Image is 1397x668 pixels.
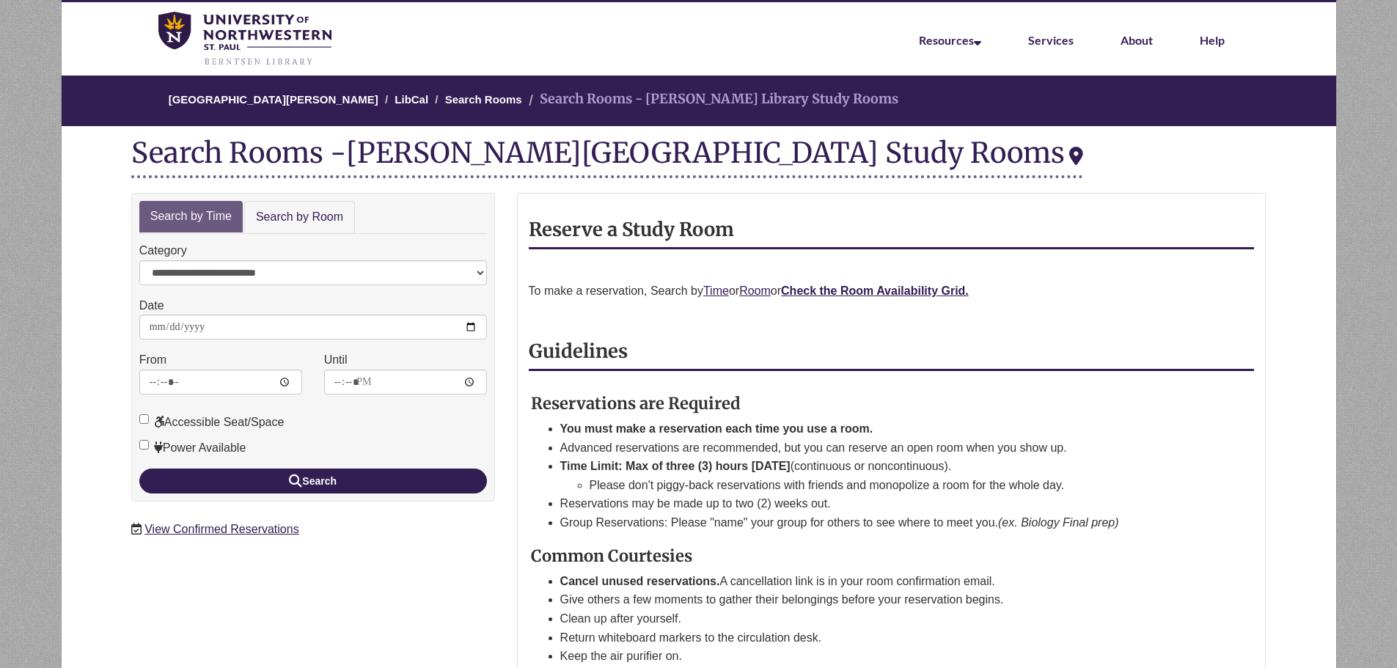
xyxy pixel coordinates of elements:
li: Advanced reservations are recommended, but you can reserve an open room when you show up. [560,438,1220,458]
a: Time [703,285,729,297]
li: (continuous or noncontinuous). [560,457,1220,494]
nav: Breadcrumb [29,76,1368,126]
a: Search by Room [244,201,355,234]
strong: Reservations are Required [531,393,741,414]
a: Help [1200,33,1225,47]
strong: Common Courtesies [531,546,692,566]
label: Power Available [139,438,246,458]
li: A cancellation link is in your room confirmation email. [560,572,1220,591]
strong: Time Limit: Max of three (3) hours [DATE] [560,460,791,472]
label: Until [324,350,348,370]
input: Accessible Seat/Space [139,414,149,424]
li: Keep the air purifier on. [560,647,1220,666]
a: Resources [919,33,981,47]
button: Search [139,469,487,493]
strong: You must make a reservation each time you use a room. [560,422,873,435]
em: (ex. Biology Final prep) [998,516,1119,529]
li: Reservations may be made up to two (2) weeks out. [560,494,1220,513]
strong: Reserve a Study Room [529,218,734,241]
a: [GEOGRAPHIC_DATA][PERSON_NAME] [169,93,378,106]
li: Give others a few moments to gather their belongings before your reservation begins. [560,590,1220,609]
label: Category [139,241,187,260]
label: From [139,350,166,370]
a: Services [1028,33,1074,47]
a: Search by Time [139,201,243,232]
li: Search Rooms - [PERSON_NAME] Library Study Rooms [525,89,898,110]
label: Accessible Seat/Space [139,413,285,432]
div: [PERSON_NAME][GEOGRAPHIC_DATA] Study Rooms [346,135,1083,170]
a: Search Rooms [445,93,522,106]
p: To make a reservation, Search by or or [529,282,1255,301]
li: Return whiteboard markers to the circulation desk. [560,628,1220,647]
strong: Cancel unused reservations. [560,575,720,587]
input: Power Available [139,440,149,449]
label: Date [139,296,164,315]
li: Please don't piggy-back reservations with friends and monopolize a room for the whole day. [590,476,1220,495]
a: View Confirmed Reservations [144,523,298,535]
a: LibCal [395,93,428,106]
a: About [1121,33,1153,47]
strong: Guidelines [529,339,628,363]
a: Check the Room Availability Grid. [781,285,969,297]
img: UNWSP Library Logo [158,12,332,67]
div: Search Rooms - [131,137,1083,178]
li: Clean up after yourself. [560,609,1220,628]
li: Group Reservations: Please "name" your group for others to see where to meet you. [560,513,1220,532]
a: Room [739,285,771,297]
